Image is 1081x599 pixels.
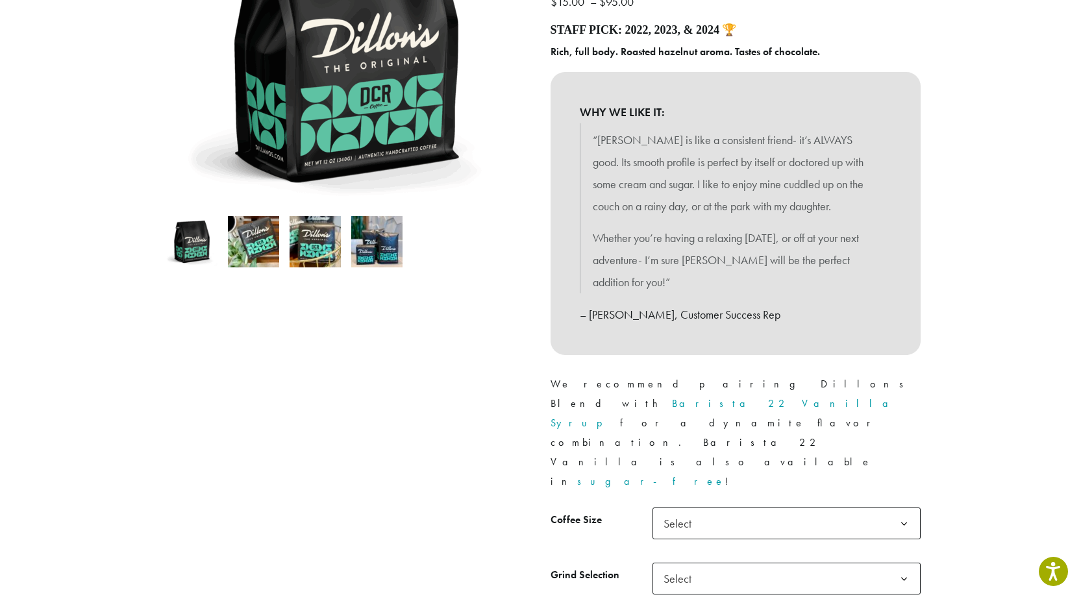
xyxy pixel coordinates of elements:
img: Dillons - Image 3 [290,216,341,267]
p: – [PERSON_NAME], Customer Success Rep [580,304,891,326]
label: Coffee Size [551,511,652,530]
img: Dillons [166,216,217,267]
img: Dillons - Image 4 [351,216,403,267]
span: Select [652,507,921,539]
p: We recommend pairing Dillons Blend with for a dynamite flavor combination. Barista 22 Vanilla is ... [551,374,921,491]
span: Select [652,563,921,594]
b: WHY WE LIKE IT: [580,101,891,123]
img: Dillons - Image 2 [228,216,279,267]
a: Barista 22 Vanilla Syrup [551,397,899,430]
p: Whether you’re having a relaxing [DATE], or off at your next adventure- I’m sure [PERSON_NAME] wi... [593,227,878,293]
span: Select [658,566,704,591]
b: Rich, full body. Roasted hazelnut aroma. Tastes of chocolate. [551,45,820,58]
p: “[PERSON_NAME] is like a consistent friend- it’s ALWAYS good. Its smooth profile is perfect by it... [593,129,878,217]
h4: Staff Pick: 2022, 2023, & 2024 🏆 [551,23,921,38]
a: sugar-free [577,474,725,488]
label: Grind Selection [551,566,652,585]
span: Select [658,511,704,536]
